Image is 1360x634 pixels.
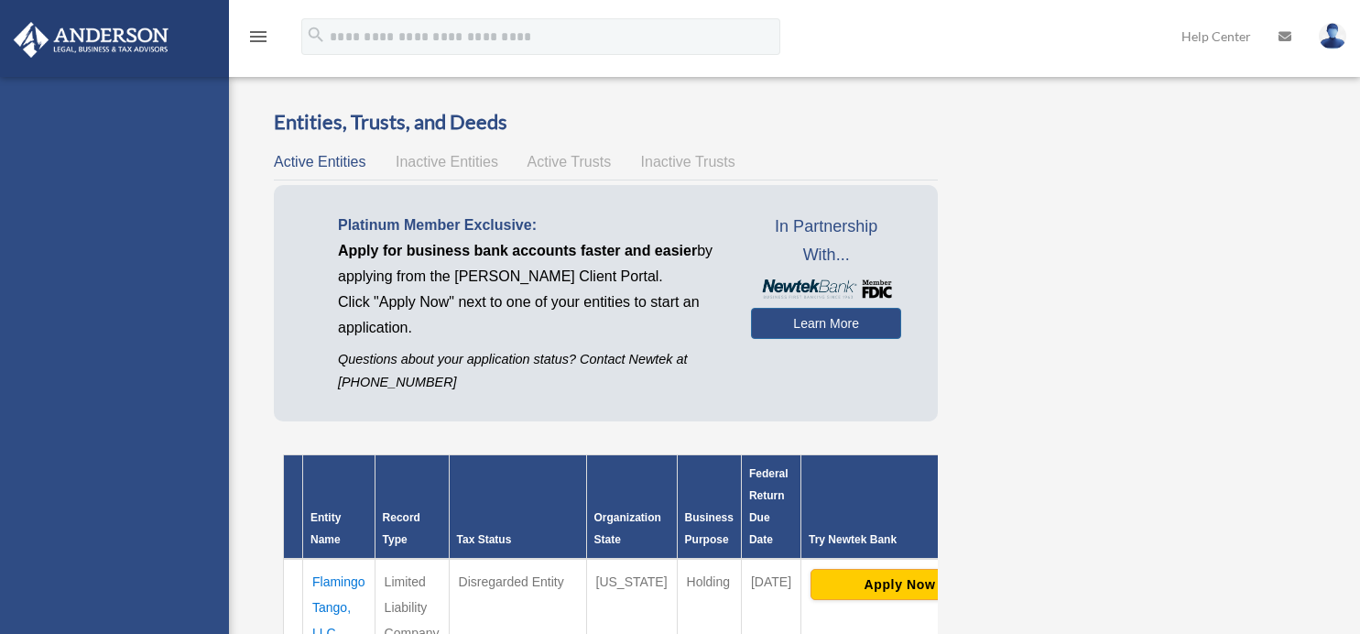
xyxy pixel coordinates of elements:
[306,25,326,45] i: search
[303,455,375,560] th: Entity Name
[751,308,901,339] a: Learn More
[247,32,269,48] a: menu
[274,154,365,169] span: Active Entities
[8,22,174,58] img: Anderson Advisors Platinum Portal
[338,243,697,258] span: Apply for business bank accounts faster and easier
[338,348,724,394] p: Questions about your application status? Contact Newtek at [PHONE_NUMBER]
[375,455,449,560] th: Record Type
[760,279,892,299] img: NewtekBankLogoSM.png
[274,108,938,137] h3: Entities, Trusts, and Deeds
[338,238,724,290] p: by applying from the [PERSON_NAME] Client Portal.
[528,154,612,169] span: Active Trusts
[247,26,269,48] i: menu
[677,455,741,560] th: Business Purpose
[338,290,724,341] p: Click "Apply Now" next to one of your entities to start an application.
[741,455,800,560] th: Federal Return Due Date
[449,455,586,560] th: Tax Status
[1319,23,1346,49] img: User Pic
[586,455,677,560] th: Organization State
[396,154,498,169] span: Inactive Entities
[751,213,901,270] span: In Partnership With...
[338,213,724,238] p: Platinum Member Exclusive:
[811,569,989,600] button: Apply Now
[809,529,991,551] div: Try Newtek Bank
[641,154,735,169] span: Inactive Trusts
